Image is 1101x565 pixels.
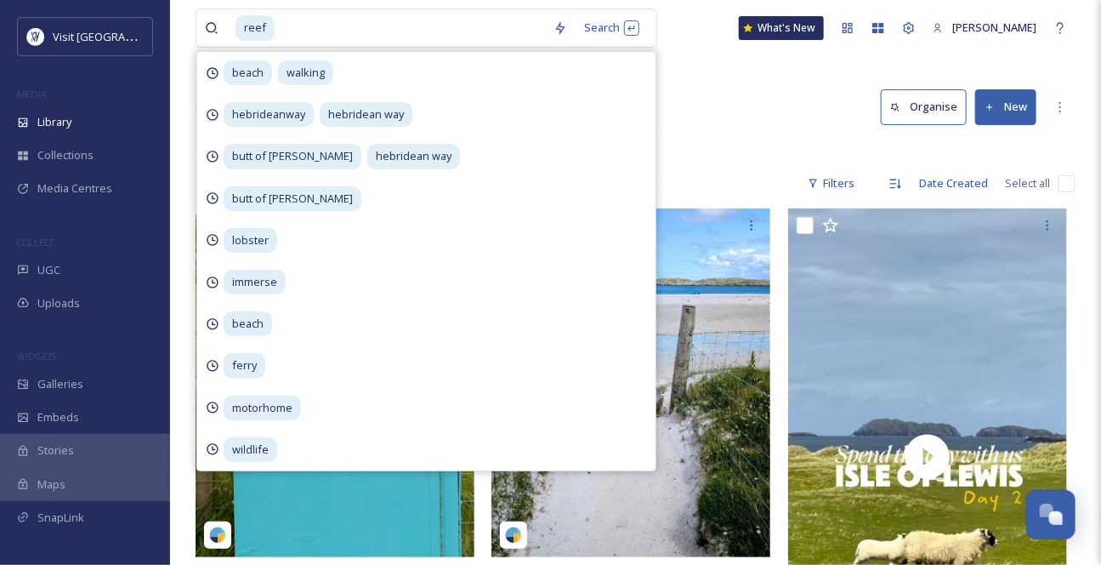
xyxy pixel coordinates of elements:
span: beach [224,311,272,336]
span: Maps [37,477,65,493]
span: beach [224,60,272,85]
span: Select all [1005,175,1050,191]
span: [PERSON_NAME] [952,20,1036,35]
span: reef [236,15,275,40]
span: Galleries [37,376,83,392]
img: katrinainscotland-18043535441307365.jpg [196,208,474,557]
span: butt of [PERSON_NAME] [224,186,361,211]
a: What's New [739,16,824,40]
span: lobster [224,228,277,253]
span: motorhome [224,396,301,420]
span: SnapLink [37,510,84,526]
span: Uploads [37,295,80,311]
span: immerse [224,270,286,294]
span: Visit [GEOGRAPHIC_DATA] [53,28,184,44]
span: 16 file s [196,175,230,191]
a: Organise [881,89,975,124]
div: Filters [799,167,863,200]
span: Collections [37,147,94,163]
span: Embeds [37,409,79,425]
span: COLLECT [17,236,54,248]
span: WIDGETS [17,350,56,362]
img: snapsea-logo.png [505,527,522,544]
span: butt of [PERSON_NAME] [224,144,361,168]
span: Stories [37,442,74,459]
span: hebrideanway [224,102,314,127]
span: Media Centres [37,180,112,197]
div: Search [576,11,648,44]
span: MEDIA [17,88,47,100]
span: wildlife [224,437,277,462]
a: [PERSON_NAME] [924,11,1045,44]
span: hebridean way [367,144,460,168]
button: Open Chat [1026,490,1075,539]
span: ferry [224,353,265,378]
span: UGC [37,262,60,278]
button: Organise [881,89,967,124]
div: Date Created [911,167,996,200]
span: walking [278,60,333,85]
button: New [975,89,1036,124]
img: Untitled%20design%20%2897%29.png [27,28,44,45]
img: snapsea-logo.png [209,527,226,544]
span: hebridean way [320,102,412,127]
span: Library [37,114,71,130]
